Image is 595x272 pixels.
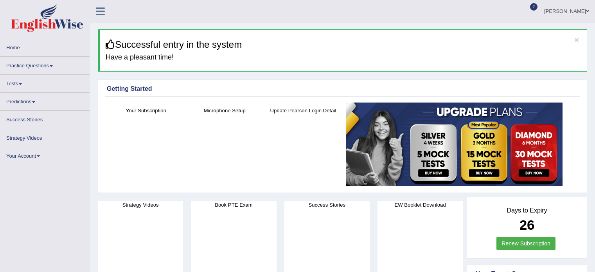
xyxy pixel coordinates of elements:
h4: Update Pearson Login Detail [268,106,339,115]
a: Predictions [0,93,90,108]
h4: Success Stories [284,201,370,209]
div: Getting Started [107,84,578,94]
h4: Microphone Setup [189,106,260,115]
a: Home [0,39,90,54]
h4: Have a pleasant time! [106,54,581,61]
h4: Your Subscription [111,106,182,115]
img: small5.jpg [346,103,563,186]
a: Strategy Videos [0,129,90,144]
b: 26 [520,217,535,232]
a: Your Account [0,147,90,162]
h3: Successful entry in the system [106,40,581,50]
h4: Book PTE Exam [191,201,276,209]
a: Tests [0,75,90,90]
h4: EW Booklet Download [377,201,463,209]
a: Success Stories [0,111,90,126]
h4: Strategy Videos [98,201,183,209]
span: 2 [530,3,538,11]
button: × [574,36,579,44]
a: Renew Subscription [496,237,555,250]
a: Practice Questions [0,57,90,72]
h4: Days to Expiry [476,207,578,214]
